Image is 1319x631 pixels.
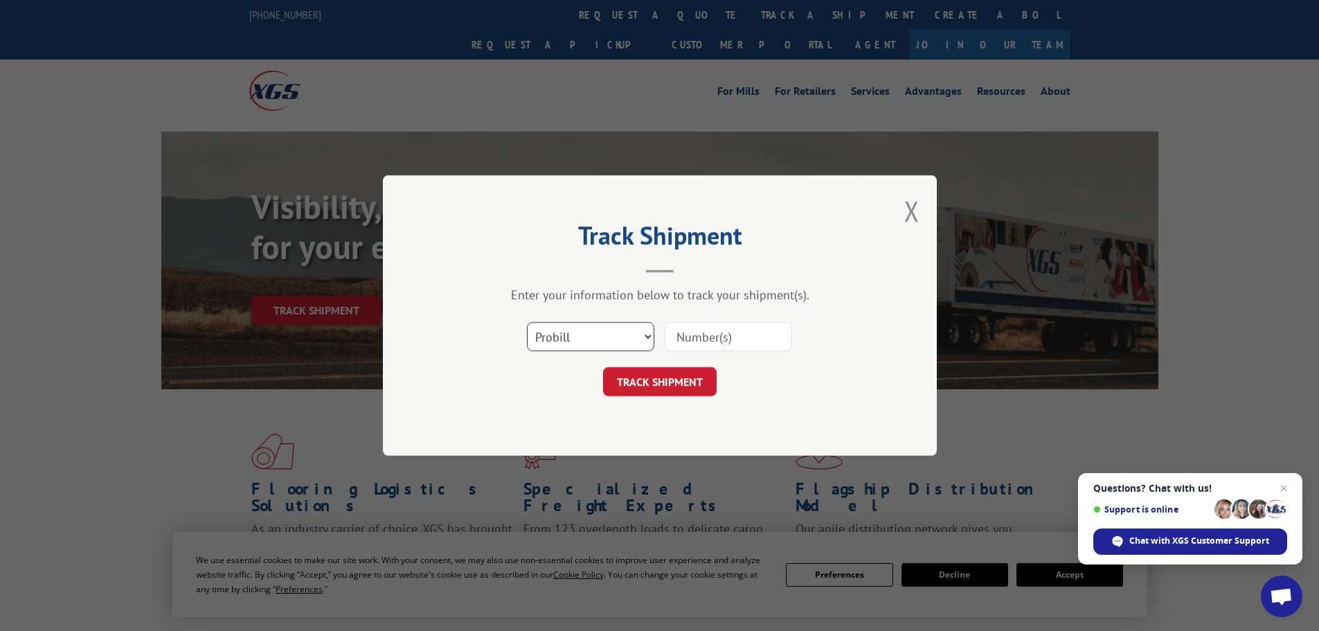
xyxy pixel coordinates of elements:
[904,193,919,229] button: Close modal
[1093,483,1287,494] span: Questions? Chat with us!
[1129,535,1269,547] span: Chat with XGS Customer Support
[452,287,868,303] div: Enter your information below to track your shipment(s).
[1093,504,1210,515] span: Support is online
[603,367,717,396] button: TRACK SHIPMENT
[665,322,792,351] input: Number(s)
[1093,528,1287,555] div: Chat with XGS Customer Support
[452,226,868,252] h2: Track Shipment
[1261,576,1302,617] div: Open chat
[1275,480,1292,497] span: Close chat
